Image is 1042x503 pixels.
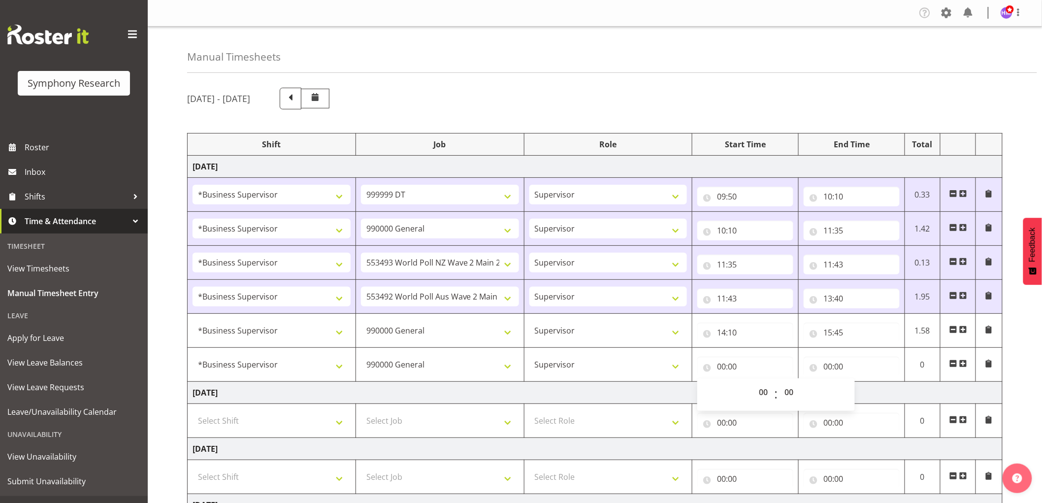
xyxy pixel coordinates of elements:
[804,221,900,240] input: Click to select...
[2,326,145,350] a: Apply for Leave
[2,375,145,400] a: View Leave Requests
[905,178,941,212] td: 0.33
[25,214,128,229] span: Time & Attendance
[7,355,140,370] span: View Leave Balances
[2,350,145,375] a: View Leave Balances
[361,138,519,150] div: Job
[905,460,941,494] td: 0
[187,51,281,63] h4: Manual Timesheets
[7,261,140,276] span: View Timesheets
[1023,218,1042,285] button: Feedback - Show survey
[2,400,145,424] a: Leave/Unavailability Calendar
[188,438,1003,460] td: [DATE]
[804,138,900,150] div: End Time
[1012,473,1022,483] img: help-xxl-2.png
[7,331,140,345] span: Apply for Leave
[2,305,145,326] div: Leave
[905,404,941,438] td: 0
[697,469,793,489] input: Click to select...
[697,138,793,150] div: Start Time
[804,413,900,433] input: Click to select...
[804,289,900,308] input: Click to select...
[804,187,900,206] input: Click to select...
[25,165,143,179] span: Inbox
[697,323,793,342] input: Click to select...
[905,348,941,382] td: 0
[804,357,900,376] input: Click to select...
[2,256,145,281] a: View Timesheets
[2,281,145,305] a: Manual Timesheet Entry
[804,469,900,489] input: Click to select...
[775,382,778,407] span: :
[697,289,793,308] input: Click to select...
[905,246,941,280] td: 0.13
[188,382,1003,404] td: [DATE]
[7,449,140,464] span: View Unavailability
[1028,228,1037,262] span: Feedback
[697,255,793,274] input: Click to select...
[7,474,140,489] span: Submit Unavailability
[697,187,793,206] input: Click to select...
[2,424,145,444] div: Unavailability
[2,236,145,256] div: Timesheet
[28,76,120,91] div: Symphony Research
[697,357,793,376] input: Click to select...
[7,286,140,301] span: Manual Timesheet Entry
[25,189,128,204] span: Shifts
[188,156,1003,178] td: [DATE]
[910,138,935,150] div: Total
[905,314,941,348] td: 1.58
[193,138,351,150] div: Shift
[905,280,941,314] td: 1.95
[697,413,793,433] input: Click to select...
[7,25,89,44] img: Rosterit website logo
[7,404,140,419] span: Leave/Unavailability Calendar
[804,323,900,342] input: Click to select...
[697,221,793,240] input: Click to select...
[529,138,687,150] div: Role
[905,212,941,246] td: 1.42
[2,444,145,469] a: View Unavailability
[804,255,900,274] input: Click to select...
[7,380,140,395] span: View Leave Requests
[187,93,250,104] h5: [DATE] - [DATE]
[1001,7,1012,19] img: hitesh-makan1261.jpg
[2,469,145,494] a: Submit Unavailability
[25,140,143,155] span: Roster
